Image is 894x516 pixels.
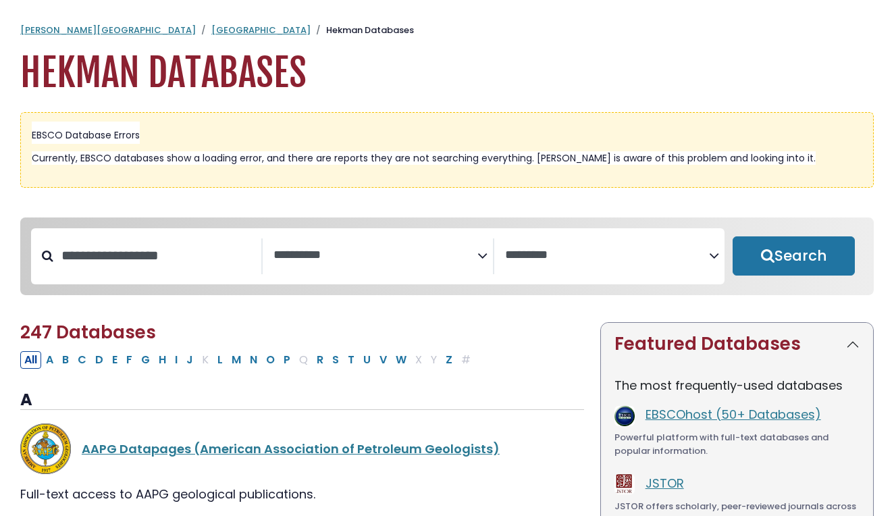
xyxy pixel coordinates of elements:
[82,440,500,457] a: AAPG Datapages (American Association of Petroleum Geologists)
[313,351,327,369] button: Filter Results R
[20,24,874,37] nav: breadcrumb
[32,151,816,165] span: Currently, EBSCO databases show a loading error, and there are reports they are not searching eve...
[733,236,855,276] button: Submit for Search Results
[42,351,57,369] button: Filter Results A
[20,24,196,36] a: [PERSON_NAME][GEOGRAPHIC_DATA]
[53,244,261,267] input: Search database by title or keyword
[228,351,245,369] button: Filter Results M
[213,351,227,369] button: Filter Results L
[646,475,684,492] a: JSTOR
[505,249,709,263] textarea: Search
[344,351,359,369] button: Filter Results T
[20,485,584,503] div: Full-text access to AAPG geological publications.
[614,431,860,457] div: Powerful platform with full-text databases and popular information.
[614,376,860,394] p: The most frequently-used databases
[155,351,170,369] button: Filter Results H
[375,351,391,369] button: Filter Results V
[20,390,584,411] h3: A
[137,351,154,369] button: Filter Results G
[328,351,343,369] button: Filter Results S
[20,217,874,296] nav: Search filters
[20,351,476,367] div: Alpha-list to filter by first letter of database name
[58,351,73,369] button: Filter Results B
[171,351,182,369] button: Filter Results I
[262,351,279,369] button: Filter Results O
[74,351,90,369] button: Filter Results C
[182,351,197,369] button: Filter Results J
[20,51,874,96] h1: Hekman Databases
[20,351,41,369] button: All
[122,351,136,369] button: Filter Results F
[273,249,477,263] textarea: Search
[646,406,821,423] a: EBSCOhost (50+ Databases)
[91,351,107,369] button: Filter Results D
[211,24,311,36] a: [GEOGRAPHIC_DATA]
[311,24,414,37] li: Hekman Databases
[601,323,873,365] button: Featured Databases
[280,351,294,369] button: Filter Results P
[246,351,261,369] button: Filter Results N
[392,351,411,369] button: Filter Results W
[20,320,156,344] span: 247 Databases
[32,128,140,142] span: EBSCO Database Errors
[108,351,122,369] button: Filter Results E
[359,351,375,369] button: Filter Results U
[442,351,456,369] button: Filter Results Z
